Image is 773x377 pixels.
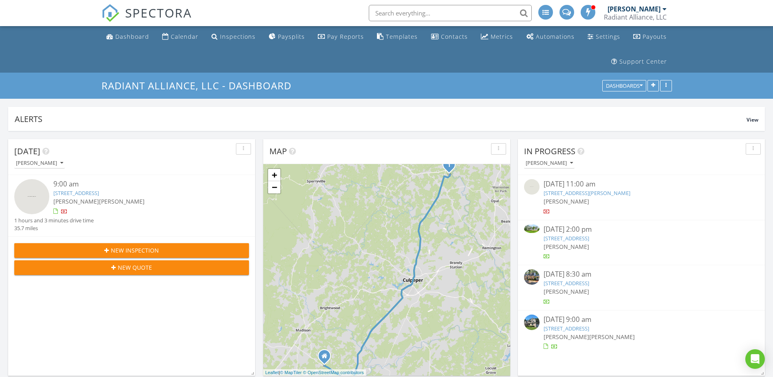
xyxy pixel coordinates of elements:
[604,13,667,21] div: Radiant Alliance, LLC
[544,179,739,189] div: [DATE] 11:00 am
[369,5,532,21] input: Search everything...
[524,179,759,215] a: [DATE] 11:00 am [STREET_ADDRESS][PERSON_NAME] [PERSON_NAME]
[268,169,280,181] a: Zoom in
[608,5,661,13] div: [PERSON_NAME]
[268,181,280,193] a: Zoom out
[544,235,589,242] a: [STREET_ADDRESS]
[619,58,667,65] div: Support Center
[171,33,198,40] div: Calendar
[266,29,308,44] a: Paysplits
[524,315,540,330] img: 9318674%2Fcover_photos%2F7qyODWOff600wNp6Ojfz%2Fsmall.jpg
[536,33,575,40] div: Automations
[220,33,255,40] div: Inspections
[324,356,329,361] div: 4805 Orange Road, Aroda VA 22709
[374,29,421,44] a: Templates
[53,189,99,197] a: [STREET_ADDRESS]
[441,33,468,40] div: Contacts
[386,33,418,40] div: Templates
[523,29,578,44] a: Automations (Basic)
[14,146,40,157] span: [DATE]
[14,179,49,214] img: streetview
[544,325,589,332] a: [STREET_ADDRESS]
[449,164,454,169] div: 2319 Hawkshill Dr, Jeffersonton, VA 22724
[269,146,287,157] span: Map
[745,349,765,369] div: Open Intercom Messenger
[747,116,758,123] span: View
[524,179,540,195] img: streetview
[544,189,630,197] a: [STREET_ADDRESS][PERSON_NAME]
[524,269,540,285] img: 9363503%2Fcover_photos%2Fmt6Vm2cAlDUy0dMA6Dud%2Fsmall.jpg
[14,158,65,169] button: [PERSON_NAME]
[608,54,670,69] a: Support Center
[327,33,364,40] div: Pay Reports
[589,333,635,341] span: [PERSON_NAME]
[14,260,249,275] button: New Quote
[524,158,575,169] button: [PERSON_NAME]
[544,288,589,295] span: [PERSON_NAME]
[265,370,279,375] a: Leaflet
[101,4,119,22] img: The Best Home Inspection Software - Spectora
[14,217,94,224] div: 1 hours and 3 minutes drive time
[544,197,589,205] span: [PERSON_NAME]
[447,162,451,168] i: 1
[14,179,249,232] a: 9:00 am [STREET_ADDRESS] [PERSON_NAME][PERSON_NAME] 1 hours and 3 minutes drive time 35.7 miles
[280,370,302,375] a: © MapTiler
[99,197,145,205] span: [PERSON_NAME]
[278,33,305,40] div: Paysplits
[303,370,364,375] a: © OpenStreetMap contributors
[544,333,589,341] span: [PERSON_NAME]
[16,160,63,166] div: [PERSON_NAME]
[602,80,646,92] button: Dashboards
[643,33,667,40] div: Payouts
[115,33,149,40] div: Dashboard
[263,369,366,376] div: |
[544,224,739,235] div: [DATE] 2:00 pm
[53,197,99,205] span: [PERSON_NAME]
[159,29,202,44] a: Calendar
[428,29,471,44] a: Contacts
[101,79,298,92] a: Radiant Alliance, LLC - Dashboard
[15,113,747,124] div: Alerts
[14,243,249,258] button: New Inspection
[111,246,159,255] span: New Inspection
[125,4,192,21] span: SPECTORA
[596,33,620,40] div: Settings
[544,243,589,251] span: [PERSON_NAME]
[544,315,739,325] div: [DATE] 9:00 am
[584,29,623,44] a: Settings
[315,29,367,44] a: Pay Reports
[101,11,192,28] a: SPECTORA
[526,160,573,166] div: [PERSON_NAME]
[524,224,540,233] img: 9351097%2Fcover_photos%2F0h0bnfdIXWYefYyI8xZi%2Fsmall.jpeg
[103,29,152,44] a: Dashboard
[208,29,259,44] a: Inspections
[53,179,229,189] div: 9:00 am
[544,279,589,287] a: [STREET_ADDRESS]
[630,29,670,44] a: Payouts
[14,224,94,232] div: 35.7 miles
[524,224,759,261] a: [DATE] 2:00 pm [STREET_ADDRESS] [PERSON_NAME]
[524,315,759,351] a: [DATE] 9:00 am [STREET_ADDRESS] [PERSON_NAME][PERSON_NAME]
[524,269,759,306] a: [DATE] 8:30 am [STREET_ADDRESS] [PERSON_NAME]
[491,33,513,40] div: Metrics
[524,146,575,157] span: In Progress
[118,263,152,272] span: New Quote
[544,269,739,279] div: [DATE] 8:30 am
[478,29,516,44] a: Metrics
[606,83,643,89] div: Dashboards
